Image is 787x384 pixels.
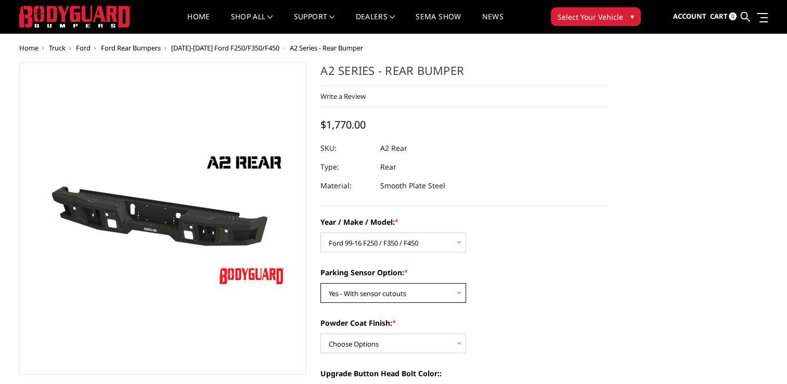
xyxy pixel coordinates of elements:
[19,62,306,375] a: A2 Series - Rear Bumper
[416,13,461,33] a: SEMA Show
[709,11,727,21] span: Cart
[729,12,737,20] span: 0
[294,13,335,33] a: Support
[320,158,372,176] dt: Type:
[380,158,396,176] dd: Rear
[673,3,706,31] a: Account
[630,11,634,22] span: ▾
[320,216,608,227] label: Year / Make / Model:
[290,43,363,53] span: A2 Series - Rear Bumper
[356,13,395,33] a: Dealers
[320,139,372,158] dt: SKU:
[171,43,279,53] a: [DATE]-[DATE] Ford F250/F350/F450
[558,11,623,22] span: Select Your Vehicle
[320,118,366,132] span: $1,770.00
[551,7,641,26] button: Select Your Vehicle
[673,11,706,21] span: Account
[380,139,407,158] dd: A2 Rear
[187,13,210,33] a: Home
[19,6,131,28] img: BODYGUARD BUMPERS
[320,92,366,101] a: Write a Review
[101,43,161,53] a: Ford Rear Bumpers
[320,368,608,379] label: Upgrade Button Head Bolt Color::
[320,62,608,86] h1: A2 Series - Rear Bumper
[482,13,503,33] a: News
[709,3,737,31] a: Cart 0
[380,176,445,195] dd: Smooth Plate Steel
[320,317,608,328] label: Powder Coat Finish:
[320,176,372,195] dt: Material:
[19,43,38,53] a: Home
[231,13,273,33] a: shop all
[320,267,608,278] label: Parking Sensor Option:
[49,43,66,53] a: Truck
[76,43,91,53] a: Ford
